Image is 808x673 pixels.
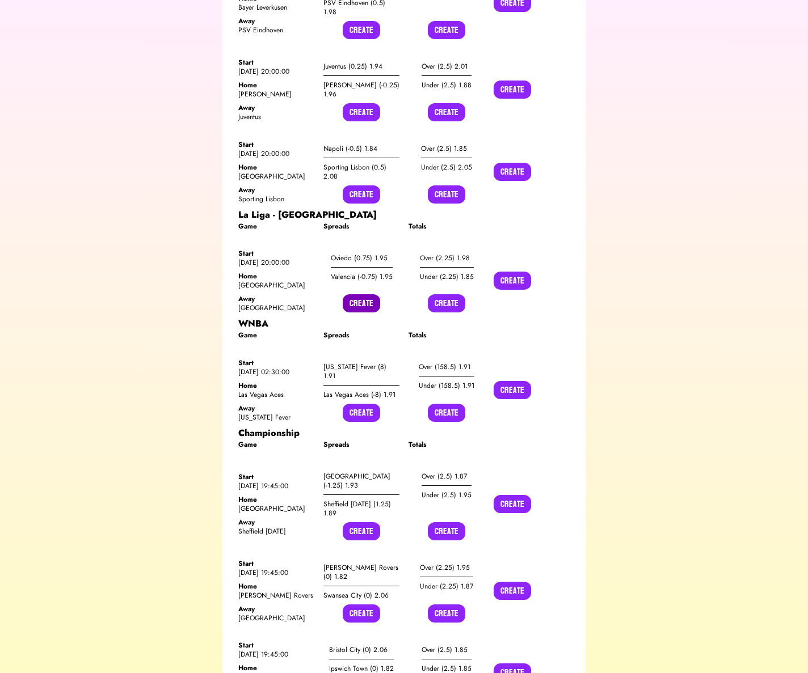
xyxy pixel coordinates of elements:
[238,591,314,600] div: [PERSON_NAME] Rovers
[323,222,399,231] div: Spreads
[238,67,314,76] div: [DATE] 20:00:00
[238,58,314,67] div: Start
[494,582,531,600] button: Create
[494,381,531,399] button: Create
[409,440,485,449] div: Totals
[238,527,314,536] div: Sheffield [DATE]
[238,294,314,303] div: Away
[420,558,473,577] div: Over (2.25) 1.95
[343,522,380,540] button: Create
[238,172,314,181] div: [GEOGRAPHIC_DATA]
[421,158,472,176] div: Under (2.5) 2.05
[238,81,314,90] div: Home
[238,281,314,290] div: [GEOGRAPHIC_DATA]
[238,568,314,577] div: [DATE] 19:45:00
[323,76,399,103] div: [PERSON_NAME] (-0.25) 1.96
[238,90,314,99] div: [PERSON_NAME]
[238,650,314,659] div: [DATE] 19:45:00
[238,582,314,591] div: Home
[343,604,380,623] button: Create
[238,381,314,390] div: Home
[238,440,314,449] div: Game
[238,641,314,650] div: Start
[422,76,472,94] div: Under (2.5) 1.88
[323,558,399,586] div: [PERSON_NAME] Rovers (0) 1.82
[343,21,380,39] button: Create
[323,440,399,449] div: Spreads
[238,194,314,204] div: Sporting Lisbon
[238,331,314,340] div: Game
[494,163,531,181] button: Create
[238,140,314,149] div: Start
[343,404,380,422] button: Create
[238,472,314,481] div: Start
[323,358,399,386] div: [US_STATE] Fever (8) 1.91
[238,258,314,267] div: [DATE] 20:00:00
[238,208,570,222] div: La Liga - [GEOGRAPHIC_DATA]
[422,641,472,659] div: Over (2.5) 1.85
[343,294,380,312] button: Create
[428,522,465,540] button: Create
[238,404,314,413] div: Away
[238,222,314,231] div: Game
[323,586,399,604] div: Swansea City (0) 2.06
[238,613,314,623] div: [GEOGRAPHIC_DATA]
[329,641,394,659] div: Bristol City (0) 2.06
[494,495,531,513] button: Create
[238,663,314,672] div: Home
[428,294,465,312] button: Create
[238,26,314,35] div: PSV Eindhoven
[323,331,399,340] div: Spreads
[323,467,399,495] div: [GEOGRAPHIC_DATA] (-1.25) 1.93
[420,268,474,286] div: Under (2.25) 1.85
[238,272,314,281] div: Home
[238,16,314,26] div: Away
[422,467,472,486] div: Over (2.5) 1.87
[238,495,314,504] div: Home
[422,486,472,504] div: Under (2.5) 1.95
[428,21,465,39] button: Create
[494,81,531,99] button: Create
[238,518,314,527] div: Away
[422,57,472,76] div: Over (2.5) 2.01
[238,559,314,568] div: Start
[428,404,465,422] button: Create
[238,185,314,194] div: Away
[428,604,465,623] button: Create
[238,358,314,367] div: Start
[331,268,393,286] div: Valencia (-0.75) 1.95
[421,139,472,158] div: Over (2.5) 1.85
[238,103,314,112] div: Away
[238,413,314,422] div: [US_STATE] Fever
[343,185,380,204] button: Create
[420,577,473,595] div: Under (2.25) 1.87
[409,331,485,340] div: Totals
[419,376,474,395] div: Under (158.5) 1.91
[238,249,314,258] div: Start
[331,249,393,268] div: Oviedo (0.75) 1.95
[420,249,474,268] div: Over (2.25) 1.98
[343,103,380,121] button: Create
[428,103,465,121] button: Create
[238,426,570,440] div: Championship
[238,481,314,490] div: [DATE] 19:45:00
[238,317,570,331] div: WNBA
[428,185,465,204] button: Create
[238,367,314,376] div: [DATE] 02:30:00
[323,495,399,522] div: Sheffield [DATE] (1.25) 1.89
[323,158,399,185] div: Sporting Lisbon (0.5) 2.08
[323,386,399,404] div: Las Vegas Aces (-8) 1.91
[238,112,314,121] div: Juventus
[238,604,314,613] div: Away
[323,139,399,158] div: Napoli (-0.5) 1.84
[409,222,485,231] div: Totals
[494,272,531,290] button: Create
[323,57,399,76] div: Juventus (0.25) 1.94
[238,3,314,12] div: Bayer Leverkusen
[238,390,314,399] div: Las Vegas Aces
[238,504,314,513] div: [GEOGRAPHIC_DATA]
[238,149,314,158] div: [DATE] 20:00:00
[419,358,474,376] div: Over (158.5) 1.91
[238,303,314,312] div: [GEOGRAPHIC_DATA]
[238,163,314,172] div: Home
